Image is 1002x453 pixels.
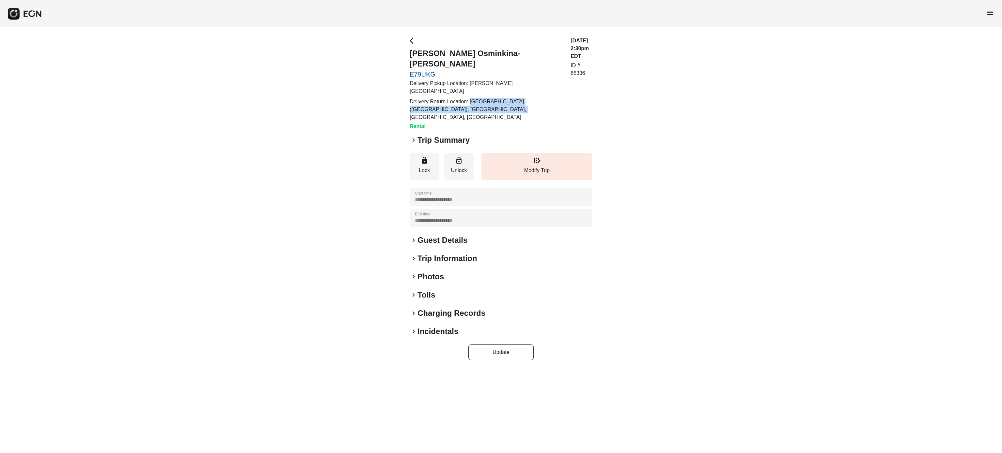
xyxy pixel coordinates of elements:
[410,273,417,281] span: keyboard_arrow_right
[455,156,463,164] span: lock_open
[417,235,467,245] h2: Guest Details
[410,70,563,78] a: E79UKG
[410,309,417,317] span: keyboard_arrow_right
[410,153,439,180] button: Lock
[410,136,417,144] span: keyboard_arrow_right
[410,80,563,95] p: Delivery Pickup Location: [PERSON_NAME][GEOGRAPHIC_DATA]
[571,37,593,60] h3: [DATE] 2:30pm EDT
[417,326,458,337] h2: Incidentals
[410,48,563,69] h2: [PERSON_NAME] Osminkina-[PERSON_NAME]
[485,167,589,174] p: Modify Trip
[533,156,541,164] span: edit_road
[481,153,592,180] button: Modify Trip
[417,308,485,318] h2: Charging Records
[413,167,436,174] p: Lock
[448,167,470,174] p: Unlock
[410,37,417,45] span: arrow_back_ios
[417,290,435,300] h2: Tolls
[410,291,417,299] span: keyboard_arrow_right
[420,156,428,164] span: lock
[571,62,593,77] p: ID # 68336
[410,123,563,130] h3: Rental
[417,253,477,264] h2: Trip Information
[417,135,470,145] h2: Trip Summary
[410,328,417,335] span: keyboard_arrow_right
[410,98,563,121] p: Delivery Return Location: [GEOGRAPHIC_DATA] ([GEOGRAPHIC_DATA]), [GEOGRAPHIC_DATA], [GEOGRAPHIC_D...
[410,255,417,262] span: keyboard_arrow_right
[986,9,994,17] span: menu
[417,271,444,282] h2: Photos
[444,153,474,180] button: Unlock
[468,344,534,360] button: Update
[410,236,417,244] span: keyboard_arrow_right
